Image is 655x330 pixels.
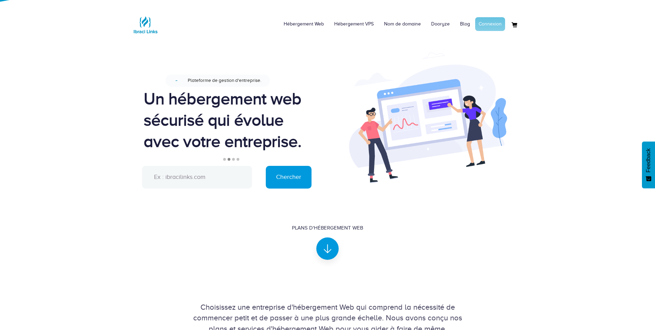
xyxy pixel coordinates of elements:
input: Chercher [266,166,312,189]
button: Feedback - Afficher l’enquête [642,141,655,188]
a: Hébergement VPS [329,14,379,34]
span: Feedback [645,148,652,172]
a: Logo Ibraci Links [132,5,159,39]
input: Ex : ibracilinks.com [142,166,252,189]
a: NouveauPlateforme de gestion d'entreprise. [165,73,295,88]
a: Plans d'hébergement Web [292,224,363,254]
a: Connexion [475,17,505,31]
a: Blog [455,14,475,34]
iframe: Drift Widget Chat Controller [621,296,647,322]
a: Nom de domaine [379,14,426,34]
a: Dooryze [426,14,455,34]
img: Logo Ibraci Links [132,11,159,39]
a: Hébergement Web [279,14,329,34]
span: Nouveau [175,81,177,81]
div: Plans d'hébergement Web [292,224,363,232]
div: Un hébergement web sécurisé qui évolue avec votre entreprise. [144,88,317,152]
span: Plateforme de gestion d'entreprise. [187,78,261,83]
